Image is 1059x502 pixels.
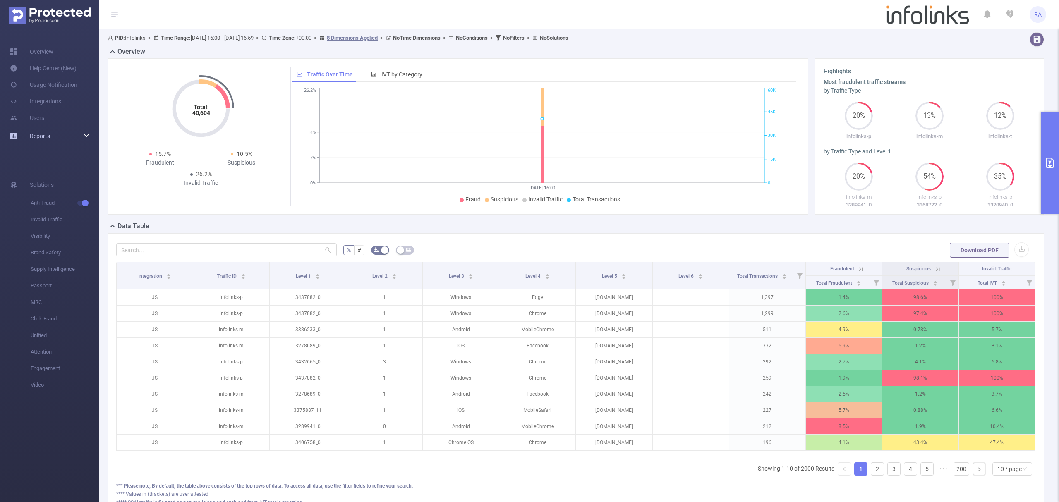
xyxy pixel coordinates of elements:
a: Overview [10,43,53,60]
p: 227 [729,402,805,418]
p: 6.6% [959,402,1035,418]
div: **** Values in (Brackets) are user attested [116,490,1035,498]
a: 2 [871,463,884,475]
i: icon: caret-up [545,273,549,275]
tspan: 26.2% [304,88,316,93]
i: icon: caret-down [545,276,549,278]
i: icon: caret-down [1001,282,1006,285]
div: Fraudulent [120,158,201,167]
p: 1 [346,370,422,386]
p: 1 [346,338,422,354]
span: 15.7% [155,151,171,157]
p: 3289941_0 [824,201,894,209]
p: 1.9% [882,418,958,434]
i: icon: left [842,466,847,471]
p: infolinks-m [193,418,269,434]
i: icon: caret-up [621,273,626,275]
li: Next 5 Pages [937,462,950,476]
p: [DOMAIN_NAME] [576,418,652,434]
li: 1 [854,462,867,476]
p: Android [423,322,499,337]
a: 200 [954,463,969,475]
a: Users [10,110,44,126]
span: 54% [915,173,944,180]
p: Facebook [499,386,575,402]
p: MobileChrome [499,322,575,337]
p: 98.6% [882,289,958,305]
p: infolinks-m [193,402,269,418]
p: [DOMAIN_NAME] [576,322,652,337]
p: infolinks-m [894,132,965,141]
input: Search... [116,243,337,256]
p: infolinks-p [193,370,269,386]
div: by Traffic Type and Level 1 [824,147,1035,156]
p: infolinks-p [193,306,269,321]
span: 20% [845,173,873,180]
p: infolinks-t [965,132,1035,141]
span: Total Fraudulent [816,280,853,286]
p: 8.5% [806,418,882,434]
span: > [146,35,153,41]
i: icon: caret-down [933,282,938,285]
p: 1 [346,402,422,418]
p: JS [117,289,193,305]
i: Filter menu [870,276,882,289]
i: icon: caret-up [782,273,787,275]
span: IVT by Category [381,71,422,78]
p: 0.88% [882,402,958,418]
li: 2 [871,462,884,476]
tspan: 30K [768,133,776,139]
p: 3386233_0 [270,322,346,337]
div: Sort [933,280,938,284]
p: 259 [729,370,805,386]
img: Protected Media [9,7,91,24]
span: Invalid Traffic [31,211,99,228]
p: 3.7% [959,386,1035,402]
a: Reports [30,128,50,144]
div: Sort [468,273,473,277]
p: 3406758_0 [270,435,346,450]
p: Chrome [499,354,575,370]
i: icon: caret-up [241,273,246,275]
p: JS [117,354,193,370]
tspan: 45K [768,109,776,115]
i: icon: caret-down [166,276,171,278]
span: Total IVT [978,280,998,286]
i: icon: caret-down [621,276,626,278]
span: Level 5 [602,273,618,279]
p: 3 [346,354,422,370]
p: 8.1% [959,338,1035,354]
p: JS [117,306,193,321]
p: 3432665_0 [270,354,346,370]
div: Sort [545,273,550,277]
p: JS [117,435,193,450]
p: 3278689_0 [270,338,346,354]
p: MobileSafari [499,402,575,418]
p: iOS [423,402,499,418]
p: 1.2% [882,338,958,354]
p: Android [423,386,499,402]
i: icon: right [977,467,982,472]
p: 6.8% [959,354,1035,370]
p: 212 [729,418,805,434]
span: # [357,247,361,253]
p: 1 [346,435,422,450]
span: Video [31,377,99,393]
span: > [311,35,319,41]
p: JS [117,338,193,354]
span: Level 6 [678,273,695,279]
span: Supply Intelligence [31,261,99,277]
b: PID: [115,35,125,41]
p: Windows [423,289,499,305]
i: icon: caret-up [468,273,473,275]
span: > [441,35,448,41]
span: Total Transactions [737,273,779,279]
p: infolinks-m [193,386,269,402]
span: 35% [986,173,1014,180]
p: 2.6% [806,306,882,321]
span: Traffic ID [217,273,238,279]
a: 4 [904,463,917,475]
tspan: Total: [193,104,208,110]
li: Showing 1-10 of 2000 Results [758,462,834,476]
li: Next Page [973,462,986,476]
